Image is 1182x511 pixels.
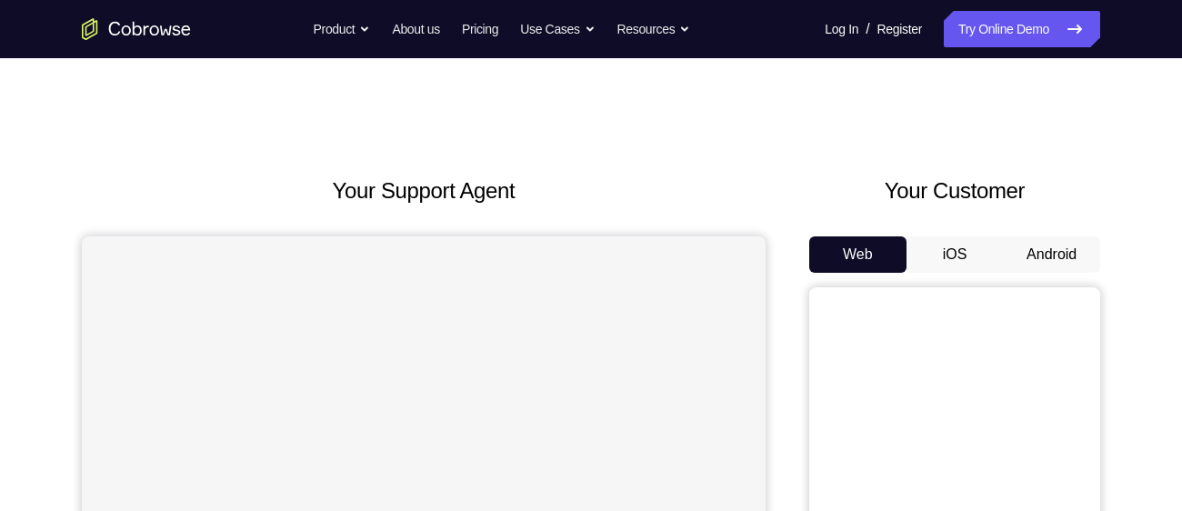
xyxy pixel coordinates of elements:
a: About us [392,11,439,47]
a: Log In [825,11,858,47]
button: Web [809,236,907,273]
button: iOS [907,236,1004,273]
button: Product [314,11,371,47]
h2: Your Customer [809,175,1100,207]
a: Pricing [462,11,498,47]
span: / [866,18,869,40]
h2: Your Support Agent [82,175,766,207]
button: Resources [617,11,691,47]
button: Use Cases [520,11,595,47]
button: Android [1003,236,1100,273]
a: Try Online Demo [944,11,1100,47]
a: Register [877,11,922,47]
a: Go to the home page [82,18,191,40]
